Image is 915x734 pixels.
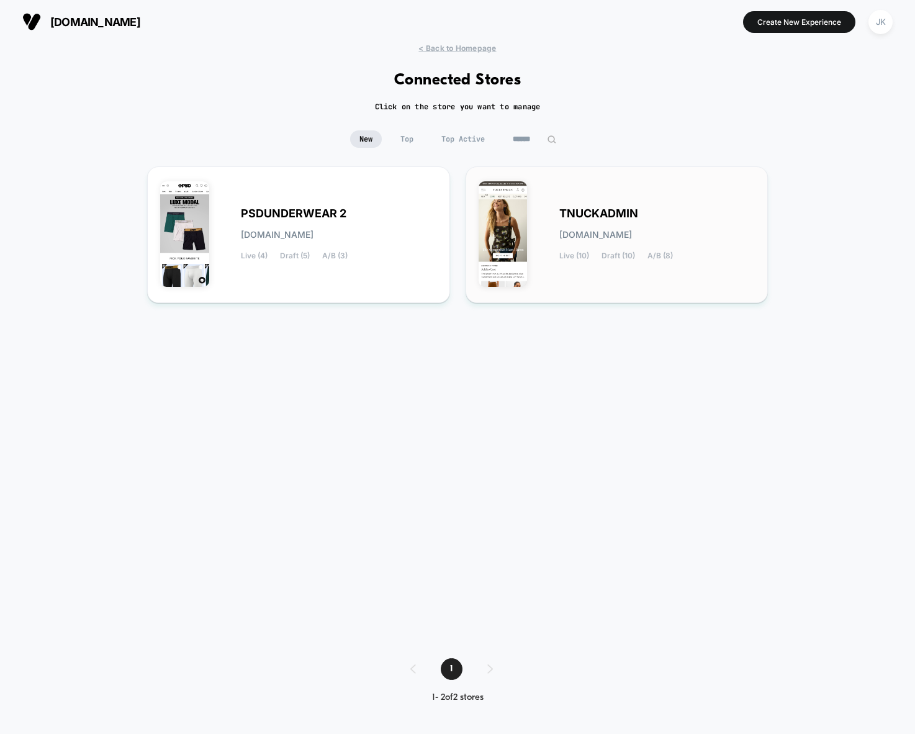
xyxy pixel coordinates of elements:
[241,230,313,239] span: [DOMAIN_NAME]
[865,9,896,35] button: JK
[19,12,144,32] button: [DOMAIN_NAME]
[50,16,140,29] span: [DOMAIN_NAME]
[391,130,423,148] span: Top
[647,251,673,260] span: A/B (8)
[241,251,268,260] span: Live (4)
[280,251,310,260] span: Draft (5)
[743,11,855,33] button: Create New Experience
[559,230,632,239] span: [DOMAIN_NAME]
[375,102,541,112] h2: Click on the store you want to manage
[868,10,893,34] div: JK
[559,251,589,260] span: Live (10)
[398,692,518,703] div: 1 - 2 of 2 stores
[241,209,346,218] span: PSDUNDERWEAR 2
[547,135,556,144] img: edit
[22,12,41,31] img: Visually logo
[479,181,528,287] img: TNUCKADMIN
[160,181,209,287] img: PSDUNDERWEAR_2
[441,658,462,680] span: 1
[350,130,382,148] span: New
[418,43,496,53] span: < Back to Homepage
[394,71,521,89] h1: Connected Stores
[432,130,494,148] span: Top Active
[602,251,635,260] span: Draft (10)
[322,251,348,260] span: A/B (3)
[559,209,638,218] span: TNUCKADMIN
